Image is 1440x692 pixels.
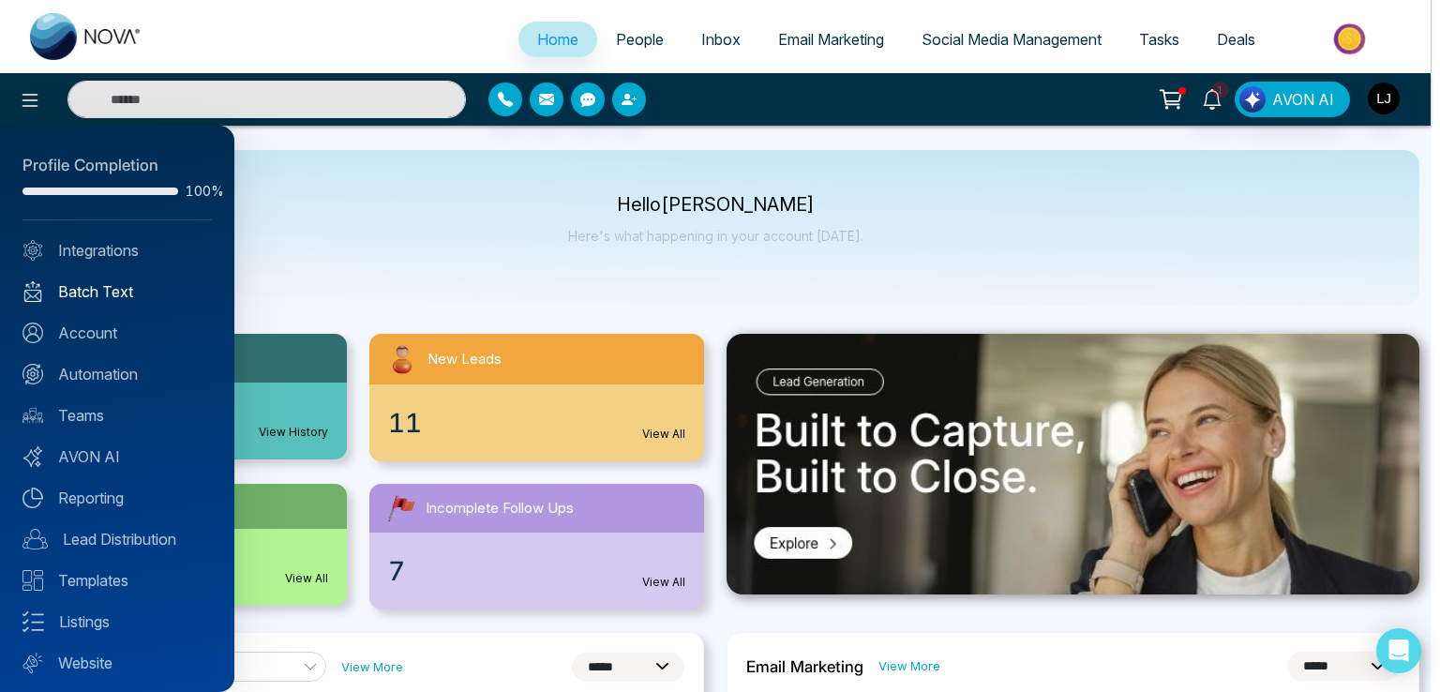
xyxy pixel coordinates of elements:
div: Open Intercom Messenger [1376,628,1421,673]
img: Listings.svg [22,611,44,632]
img: Account.svg [22,323,43,343]
div: Profile Completion [22,154,212,178]
a: Integrations [22,239,212,262]
img: Automation.svg [22,364,43,384]
img: Avon-AI.svg [22,446,43,467]
a: Account [22,322,212,344]
img: team.svg [22,405,43,426]
a: Listings [22,610,212,633]
a: Batch Text [22,280,212,303]
img: Integrated.svg [22,240,43,261]
img: Lead-dist.svg [22,529,48,549]
a: Teams [22,404,212,427]
a: Automation [22,363,212,385]
a: AVON AI [22,445,212,468]
span: 100% [186,185,212,198]
img: Website.svg [22,653,43,673]
a: Lead Distribution [22,528,212,550]
img: Reporting.svg [22,488,43,508]
img: batch_text_white.png [22,281,43,302]
a: Reporting [22,487,212,509]
a: Templates [22,569,212,592]
a: Website [22,652,212,674]
img: Templates.svg [22,570,43,591]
